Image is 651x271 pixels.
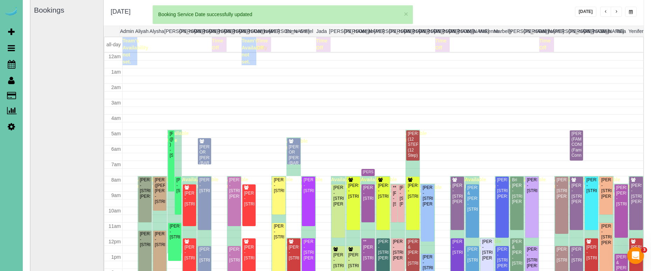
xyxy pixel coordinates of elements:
[406,130,427,143] span: Available time
[631,183,642,205] div: [PERSON_NAME] - [STREET_ADDRESS][PERSON_NAME]
[140,177,150,199] div: [PERSON_NAME] - [STREET_ADDRESS][PERSON_NAME]
[479,26,494,36] th: Makenna
[154,231,165,248] div: [PERSON_NAME] - [STREET_ADDRESS]
[239,26,254,36] th: [PERSON_NAME]
[509,26,524,36] th: [PERSON_NAME]
[109,208,121,214] span: 10am
[209,26,224,36] th: [PERSON_NAME]
[361,177,382,189] span: Available time
[539,38,550,50] span: Time Off
[569,26,584,36] th: [PERSON_NAME]
[642,247,647,253] span: 3
[109,239,121,244] span: 12pm
[164,26,179,36] th: [PERSON_NAME]
[586,245,597,261] div: [PERSON_NAME] - [STREET_ADDRESS]
[571,131,582,169] div: [PERSON_NAME] (FAMILY CONNECTIONS) (Family Connections) - [STREET_ADDRESS]
[434,26,449,36] th: [PERSON_NAME]
[363,185,373,201] div: [PERSON_NAME] - [STREET_ADDRESS]
[348,252,359,269] div: [PERSON_NAME] - [STREET_ADDRESS]
[169,131,173,158] div: [PERSON_NAME] ([PERSON_NAME] ) - [STREET_ADDRESS]
[583,26,598,36] th: [PERSON_NAME]
[408,131,418,169] div: [PERSON_NAME] (12 STEP) (12 Step) - [STREET_ADDRESS]
[184,191,195,207] div: [PERSON_NAME] - [STREET_ADDRESS]
[480,238,501,251] span: Available time
[138,177,159,189] span: Available time
[111,177,121,183] span: 8am
[179,26,194,36] th: [PERSON_NAME]
[111,100,121,106] span: 3am
[374,26,389,36] th: [PERSON_NAME]
[571,247,582,263] div: [PERSON_NAME] - [STREET_ADDRESS]
[176,177,180,194] div: [PERSON_NAME] - [STREET_ADDRESS]
[271,177,293,189] span: Available time
[422,255,433,271] div: [PERSON_NAME] - [STREET_ADDRESS]
[229,177,240,199] div: [PERSON_NAME] - [STREET_ADDRESS][PERSON_NAME]
[598,26,614,36] th: Siara
[408,239,418,266] div: [PERSON_NAME] & [PERSON_NAME] - [STREET_ADDRESS]
[404,10,408,18] button: ×
[399,185,403,207] div: [PERSON_NAME] - [STREET_ADDRESS][PERSON_NAME]
[169,224,180,240] div: [PERSON_NAME] - [STREET_ADDRESS]
[111,131,121,136] span: 5am
[289,245,299,261] div: [PERSON_NAME] - [STREET_ADDRESS]
[631,245,642,261] div: [PERSON_NAME] - [STREET_ADDRESS]
[601,177,611,199] div: [PERSON_NAME] - [STREET_ADDRESS][PERSON_NAME]
[571,183,582,205] div: [PERSON_NAME] - [STREET_ADDRESS][PERSON_NAME]
[393,239,403,261] div: [PERSON_NAME] - [STREET_ADDRESS][PERSON_NAME]
[539,26,554,36] th: Reinier
[575,7,597,17] button: [DATE]
[408,183,418,199] div: [PERSON_NAME] - [STREET_ADDRESS]
[376,177,397,189] span: Available time
[495,177,516,189] span: Available time
[140,231,150,248] div: [PERSON_NAME] - [STREET_ADDRESS]
[346,177,367,189] span: Available time
[422,185,433,207] div: [PERSON_NAME] - [STREET_ADDRESS][PERSON_NAME]
[303,177,314,194] div: [PERSON_NAME] - [STREET_ADDRESS]
[273,224,284,240] div: [PERSON_NAME] - [STREET_ADDRESS]
[452,183,463,205] div: [PERSON_NAME] - [STREET_ADDRESS][PERSON_NAME]
[404,26,419,36] th: [PERSON_NAME]
[390,184,412,197] span: Available time
[111,115,121,121] span: 4am
[134,26,150,36] th: Aliyah
[111,162,121,167] span: 7am
[627,247,644,264] iframe: Intercom live chat
[314,26,329,36] th: Jada
[167,130,189,143] span: Available time
[569,177,590,189] span: Available time
[359,26,374,36] th: Jerrah
[378,239,388,261] div: [PERSON_NAME] - [STREET_ADDRESS][PERSON_NAME]
[464,26,479,36] th: Lola
[199,177,210,194] div: [PERSON_NAME] - [STREET_ADDRESS]
[111,146,121,152] span: 6am
[34,6,100,14] h3: Bookings
[273,177,284,194] div: [PERSON_NAME] - [STREET_ADDRESS]
[150,26,165,36] th: Alysha
[614,184,635,197] span: Available time
[497,177,507,199] div: [PERSON_NAME] - [STREET_ADDRESS][PERSON_NAME]
[329,26,344,36] th: [PERSON_NAME]
[467,185,478,212] div: [PERSON_NAME] & [PERSON_NAME] - [STREET_ADDRESS]
[554,177,576,189] span: Available time
[158,11,408,18] div: Booking Service Date successfully updated
[284,26,299,36] th: Esme
[452,239,463,255] div: [PERSON_NAME] - [STREET_ADDRESS]
[4,7,18,17] a: Automaid Logo
[629,26,644,36] th: Yenifer
[197,177,219,189] span: Available time
[344,26,359,36] th: [PERSON_NAME]
[333,185,344,207] div: [PERSON_NAME] - [STREET_ADDRESS][PERSON_NAME]
[420,184,442,197] span: Available time
[527,177,537,194] div: [PERSON_NAME] - [STREET_ADDRESS]
[303,239,314,261] div: [PERSON_NAME] - [STREET_ADDRESS][PERSON_NAME]
[286,138,308,151] span: Available time
[389,26,404,36] th: [PERSON_NAME]
[227,177,248,189] span: Available time
[199,247,210,263] div: [PERSON_NAME] - [STREET_ADDRESS]
[512,177,522,204] div: Bri [PERSON_NAME] - [STREET_ADDRESS][PERSON_NAME]
[154,177,165,204] div: [PERSON_NAME] ([PERSON_NAME]) [PERSON_NAME] - [STREET_ADDRESS]
[199,144,210,188] div: [PERSON_NAME] OR [PERSON_NAME] (BARE BODY SHOP ) - [STREET_ADDRESS]
[109,223,121,229] span: 11am
[465,177,486,189] span: Available time
[616,185,626,207] div: [PERSON_NAME] [PERSON_NAME] - [STREET_ADDRESS]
